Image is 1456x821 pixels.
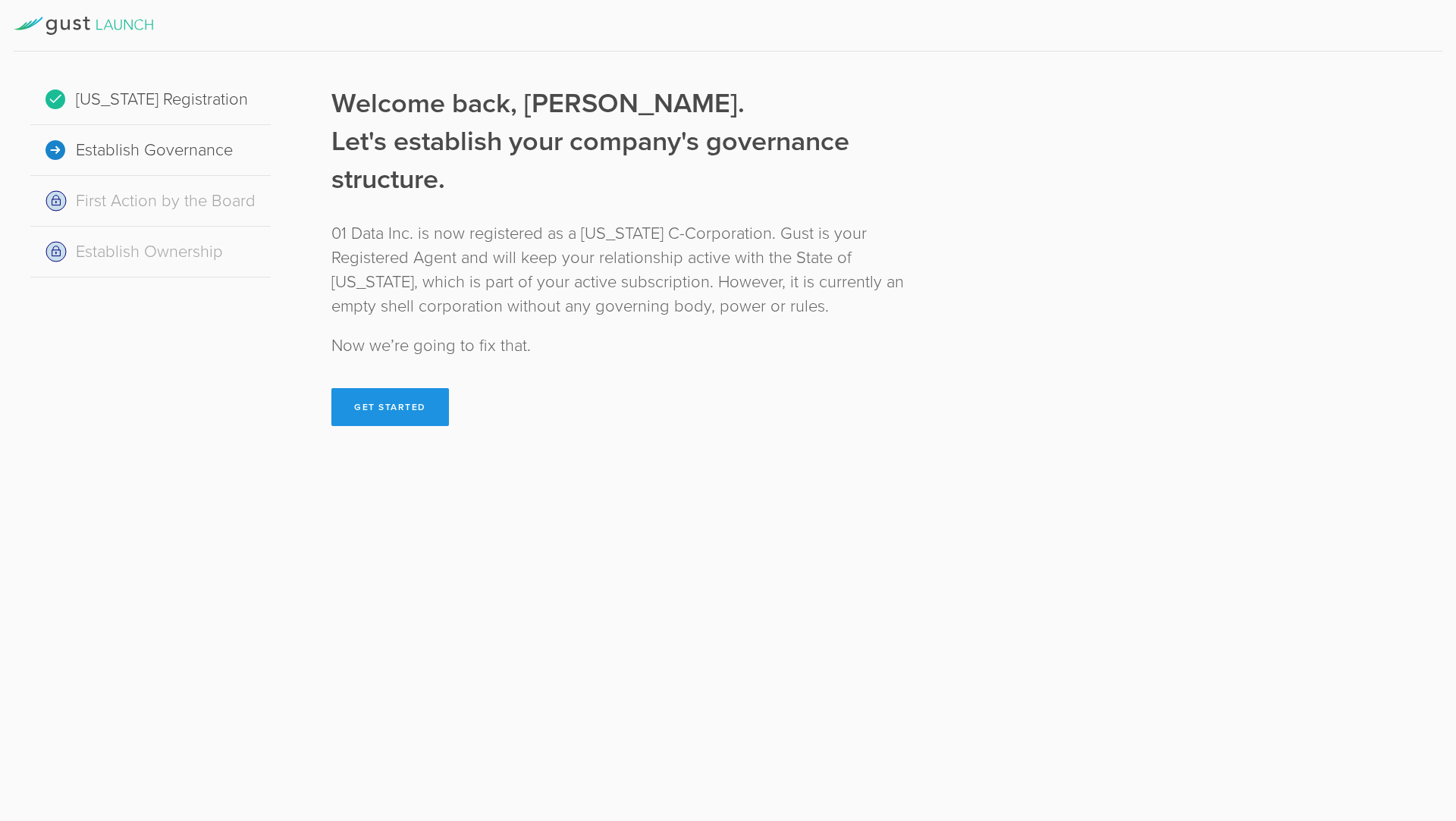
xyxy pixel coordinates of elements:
div: Now we’re going to fix that. [331,334,940,358]
div: [US_STATE] Registration [30,74,271,125]
div: First Action by the Board [30,176,271,227]
button: Get Started [331,388,449,426]
div: Establish Ownership [30,227,271,277]
div: 01 Data Inc. is now registered as a [US_STATE] C-Corporation. Gust is your Registered Agent and w... [331,221,940,318]
div: Let's establish your company's governance structure. [331,123,940,199]
div: Establish Governance [30,125,271,176]
div: Welcome back, [PERSON_NAME]. [331,85,940,123]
